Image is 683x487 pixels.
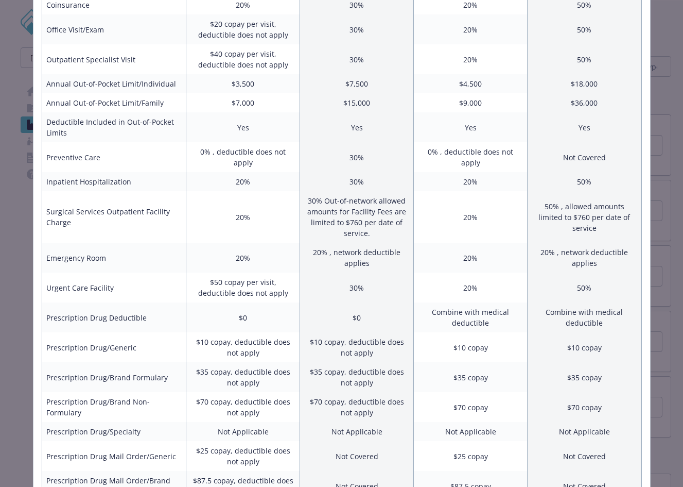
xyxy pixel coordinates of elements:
[300,362,414,392] td: $35 copay, deductible does not apply
[528,303,641,332] td: Combine with medical deductible
[300,422,414,441] td: Not Applicable
[42,172,186,191] td: Inpatient Hospitalization
[42,74,186,93] td: Annual Out-of-Pocket Limit/Individual
[414,332,528,362] td: $10 copay
[414,303,528,332] td: Combine with medical deductible
[300,44,414,74] td: 30%
[528,273,641,303] td: 50%
[414,93,528,112] td: $9,000
[186,172,300,191] td: 20%
[186,332,300,362] td: $10 copay, deductible does not apply
[414,243,528,273] td: 20%
[528,441,641,471] td: Not Covered
[186,74,300,93] td: $3,500
[42,142,186,172] td: Preventive Care
[300,243,414,273] td: 20% , network deductible applies
[186,112,300,142] td: Yes
[528,93,641,112] td: $36,000
[42,392,186,422] td: Prescription Drug/Brand Non-Formulary
[414,422,528,441] td: Not Applicable
[528,14,641,44] td: 50%
[300,392,414,422] td: $70 copay, deductible does not apply
[414,112,528,142] td: Yes
[414,14,528,44] td: 20%
[414,273,528,303] td: 20%
[42,362,186,392] td: Prescription Drug/Brand Formulary
[300,332,414,362] td: $10 copay, deductible does not apply
[528,392,641,422] td: $70 copay
[42,243,186,273] td: Emergency Room
[300,273,414,303] td: 30%
[186,142,300,172] td: 0% , deductible does not apply
[42,422,186,441] td: Prescription Drug/Specialty
[528,172,641,191] td: 50%
[300,112,414,142] td: Yes
[414,142,528,172] td: 0% , deductible does not apply
[300,441,414,471] td: Not Covered
[300,303,414,332] td: $0
[186,243,300,273] td: 20%
[528,422,641,441] td: Not Applicable
[414,392,528,422] td: $70 copay
[42,441,186,471] td: Prescription Drug Mail Order/Generic
[414,172,528,191] td: 20%
[528,44,641,74] td: 50%
[186,441,300,471] td: $25 copay, deductible does not apply
[528,191,641,243] td: 50% , allowed amounts limited to $760 per date of service
[186,191,300,243] td: 20%
[528,74,641,93] td: $18,000
[528,142,641,172] td: Not Covered
[528,112,641,142] td: Yes
[414,74,528,93] td: $4,500
[42,93,186,112] td: Annual Out-of-Pocket Limit/Family
[528,243,641,273] td: 20% , network deductible applies
[42,44,186,74] td: Outpatient Specialist Visit
[42,273,186,303] td: Urgent Care Facility
[186,273,300,303] td: $50 copay per visit, deductible does not apply
[186,392,300,422] td: $70 copay, deductible does not apply
[42,191,186,243] td: Surgical Services Outpatient Facility Charge
[186,362,300,392] td: $35 copay, deductible does not apply
[300,93,414,112] td: $15,000
[42,112,186,142] td: Deductible Included in Out-of-Pocket Limits
[414,441,528,471] td: $25 copay
[42,14,186,44] td: Office Visit/Exam
[42,303,186,332] td: Prescription Drug Deductible
[528,362,641,392] td: $35 copay
[186,44,300,74] td: $40 copay per visit, deductible does not apply
[186,14,300,44] td: $20 copay per visit, deductible does not apply
[414,191,528,243] td: 20%
[528,332,641,362] td: $10 copay
[42,332,186,362] td: Prescription Drug/Generic
[186,303,300,332] td: $0
[186,93,300,112] td: $7,000
[300,172,414,191] td: 30%
[300,14,414,44] td: 30%
[300,191,414,243] td: 30% Out-of-network allowed amounts for Facility Fees are limited to $760 per date of service.
[186,422,300,441] td: Not Applicable
[414,362,528,392] td: $35 copay
[300,74,414,93] td: $7,500
[300,142,414,172] td: 30%
[414,44,528,74] td: 20%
